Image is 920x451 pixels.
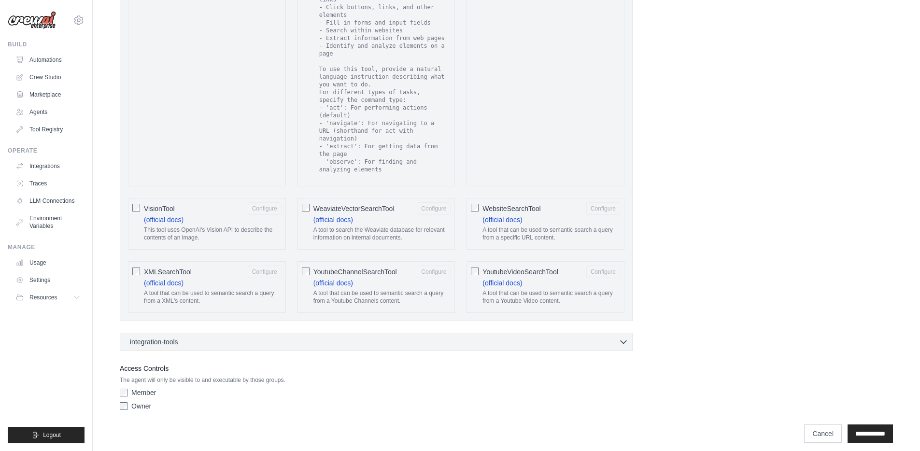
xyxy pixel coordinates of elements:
p: A tool that can be used to semantic search a query from a Youtube Video content. [482,290,620,305]
div: Build [8,41,85,48]
div: Operate [8,147,85,155]
p: A tool that can be used to semantic search a query from a XML's content. [144,290,282,305]
p: A tool that can be used to semantic search a query from a Youtube Channels content. [313,290,451,305]
span: VisionTool [144,204,175,213]
label: Owner [131,401,151,411]
button: WeaviateVectorSearchTool (official docs) A tool to search the Weaviate database for relevant info... [417,202,451,215]
a: Environment Variables [12,211,85,234]
a: (official docs) [144,216,184,224]
p: The agent will only be visible to and executable by those groups. [120,376,633,384]
div: Manage [8,243,85,251]
a: Agents [12,104,85,120]
span: integration-tools [130,337,178,347]
span: YoutubeVideoSearchTool [482,267,558,277]
a: (official docs) [482,279,522,287]
label: Member [131,388,156,397]
a: (official docs) [313,216,353,224]
a: (official docs) [144,279,184,287]
p: This tool uses OpenAI's Vision API to describe the contents of an image. [144,226,282,241]
span: WeaviateVectorSearchTool [313,204,395,213]
a: Traces [12,176,85,191]
a: Tool Registry [12,122,85,137]
span: Logout [43,431,61,439]
label: Access Controls [120,363,633,374]
button: VisionTool (official docs) This tool uses OpenAI's Vision API to describe the contents of an image. [248,202,282,215]
span: WebsiteSearchTool [482,204,540,213]
img: Logo [8,11,56,29]
p: A tool to search the Weaviate database for relevant information on internal documents. [313,226,451,241]
span: Resources [29,294,57,301]
a: (official docs) [313,279,353,287]
a: Integrations [12,158,85,174]
button: YoutubeChannelSearchTool (official docs) A tool that can be used to semantic search a query from ... [417,266,451,278]
a: Cancel [804,424,842,443]
a: Marketplace [12,87,85,102]
a: LLM Connections [12,193,85,209]
button: YoutubeVideoSearchTool (official docs) A tool that can be used to semantic search a query from a ... [586,266,620,278]
button: Resources [12,290,85,305]
p: A tool that can be used to semantic search a query from a specific URL content. [482,226,620,241]
a: Settings [12,272,85,288]
span: XMLSearchTool [144,267,192,277]
button: integration-tools [124,337,628,347]
a: (official docs) [482,216,522,224]
a: Usage [12,255,85,270]
button: XMLSearchTool (official docs) A tool that can be used to semantic search a query from a XML's con... [248,266,282,278]
a: Crew Studio [12,70,85,85]
a: Automations [12,52,85,68]
button: Logout [8,427,85,443]
button: WebsiteSearchTool (official docs) A tool that can be used to semantic search a query from a speci... [586,202,620,215]
span: YoutubeChannelSearchTool [313,267,397,277]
